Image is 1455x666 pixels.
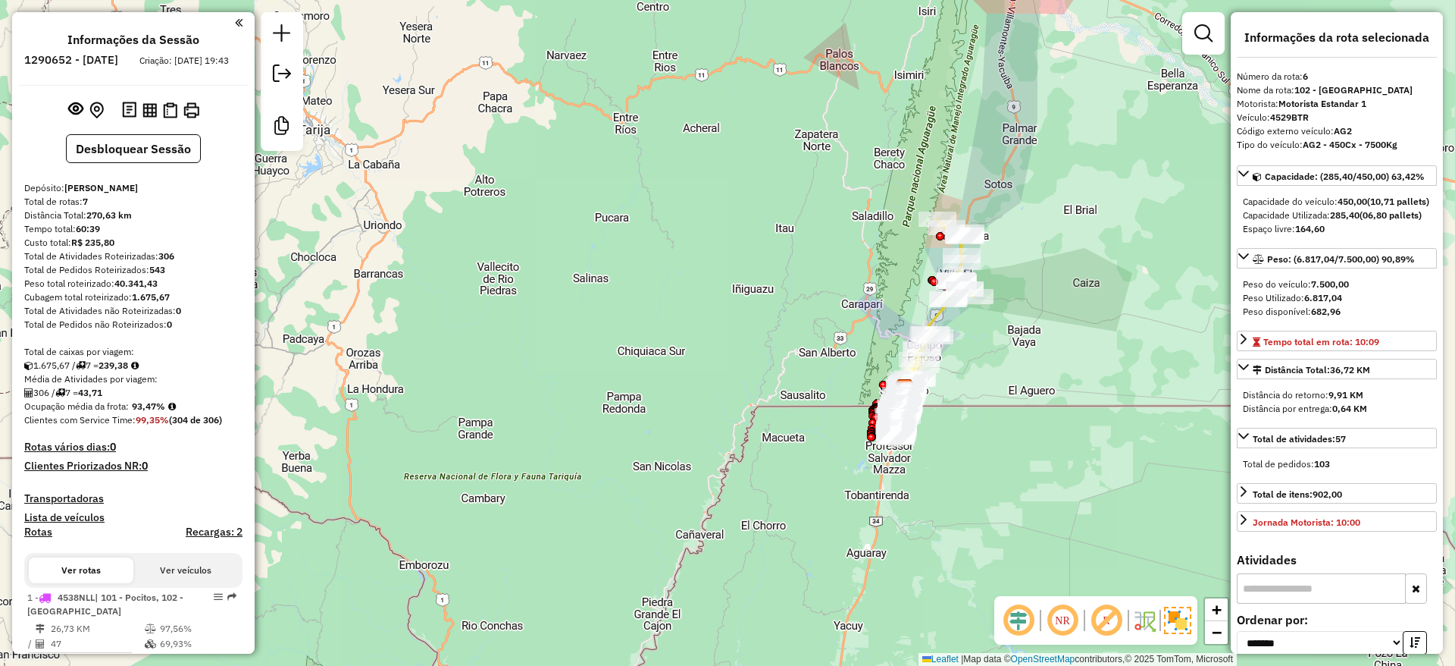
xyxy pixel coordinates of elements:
span: Ocultar NR [1044,602,1081,639]
a: Exibir filtros [1188,18,1219,49]
h6: 1290652 - [DATE] [24,53,118,67]
a: Tempo total em rota: 10:09 [1237,331,1437,351]
strong: 285,40 [1330,209,1360,221]
div: Nome da rota: [1237,83,1437,97]
div: Tempo total: [24,222,242,236]
a: Nova sessão e pesquisa [267,18,297,52]
div: Distância Total:36,72 KM [1237,382,1437,422]
a: Total de atividades:57 [1237,428,1437,448]
strong: 543 [149,264,165,275]
strong: R$ 235,80 [71,237,114,248]
div: Total de Pedidos Roteirizados: [24,263,242,277]
strong: 164,60 [1295,223,1325,234]
span: Clientes com Service Time: [24,414,136,426]
a: Total de itens:902,00 [1237,483,1437,504]
h4: Clientes Priorizados NR: [24,460,242,473]
td: 69,93% [159,636,236,652]
div: Peso Utilizado: [1243,291,1431,305]
a: Exportar sessão [267,58,297,93]
i: Total de rotas [76,361,86,370]
strong: 0 [167,319,172,330]
div: Total de Atividades Roteirizadas: [24,250,242,263]
em: Média calculada utilizando a maior ocupação (%Peso ou %Cubagem) de cada rota da sessão. Rotas cro... [168,402,176,411]
span: Exibir rótulo [1088,602,1125,639]
strong: 40.341,43 [114,278,158,289]
img: Exibir/Ocultar setores [1164,607,1191,634]
strong: (06,80 pallets) [1360,209,1422,221]
h4: Informações da rota selecionada [1237,30,1437,45]
img: SAZ BO Yacuiba [895,379,915,398]
strong: AG2 - 450Cx - 7500Kg [1303,139,1397,150]
strong: [PERSON_NAME] [64,182,138,193]
button: Centralizar mapa no depósito ou ponto de apoio [86,99,107,122]
button: Ver rotas [29,558,133,583]
strong: 682,96 [1311,306,1341,317]
strong: 0 [142,459,148,473]
div: Tipo do veículo: [1237,138,1437,152]
span: 4538NLL [58,592,95,603]
div: Peso: (6.817,04/7.500,00) 90,89% [1237,272,1437,325]
div: Capacidade do veículo: [1243,195,1431,209]
strong: 99,35% [136,414,169,426]
i: Total de rotas [55,388,65,397]
i: % de utilização do peso [145,624,156,633]
span: Ocupação média da frota: [24,401,129,412]
a: Capacidade: (285,40/450,00) 63,42% [1237,165,1437,186]
div: Espaço livre: [1243,222,1431,236]
strong: (304 de 306) [169,414,222,426]
strong: 6.817,04 [1304,292,1342,303]
div: Total de atividades:57 [1237,451,1437,477]
strong: 60:39 [76,223,100,234]
div: Custo total: [24,236,242,250]
strong: 102 - [GEOGRAPHIC_DATA] [1294,84,1413,96]
i: Meta Caixas/viagem: 186,20 Diferença: 53,18 [131,361,139,370]
em: Opções [214,592,223,602]
td: 97,56% [159,621,236,636]
strong: 1.675,67 [132,291,170,303]
div: Total de rotas: [24,195,242,209]
strong: Motorista Estandar 1 [1278,98,1366,109]
span: | [961,654,963,664]
div: Total de pedidos: [1243,457,1431,471]
a: OpenStreetMap [1011,654,1075,664]
div: Map data © contributors,© 2025 TomTom, Microsoft [918,653,1237,666]
strong: 0,64 KM [1332,403,1367,414]
strong: 6 [1303,71,1308,82]
span: 36,72 KM [1330,364,1370,375]
i: Distância Total [36,624,45,633]
strong: 93,47% [132,401,165,412]
div: Capacidade: (285,40/450,00) 63,42% [1237,189,1437,242]
button: Visualizar relatório de Roteirização [139,99,160,120]
button: Ordem decrescente [1403,631,1427,655]
td: 26,73 KM [50,621,144,636]
div: Motorista: [1237,97,1437,111]
strong: 270,63 km [86,209,132,221]
a: Jornada Motorista: 10:00 [1237,511,1437,532]
div: Distância Total: [1253,363,1370,377]
strong: 103 [1314,458,1330,470]
img: Fluxo de ruas [1132,608,1156,633]
a: Leaflet [922,654,959,664]
span: + [1212,600,1222,619]
button: Logs desbloquear sessão [119,99,139,122]
a: Zoom in [1205,598,1228,621]
i: Total de Atividades [24,388,33,397]
div: Distância Total: [24,209,242,222]
strong: 7.500,00 [1311,278,1349,290]
div: Cubagem total roteirizado: [24,291,242,304]
h4: Atividades [1237,553,1437,567]
td: / [27,636,35,652]
h4: Informações da Sessão [67,33,199,47]
strong: 9,91 KM [1328,389,1363,401]
div: Código externo veículo: [1237,124,1437,138]
span: Capacidade: (285,40/450,00) 63,42% [1265,171,1425,182]
span: Tempo total em rota: 10:09 [1263,336,1379,347]
i: Cubagem total roteirizado [24,361,33,370]
div: Total de itens: [1253,488,1342,501]
span: 1 - [27,592,183,617]
div: Jornada Motorista: 10:00 [1253,516,1360,529]
button: Imprimir Rotas [180,99,202,121]
label: Ordenar por: [1237,611,1437,629]
strong: 7 [83,196,88,207]
button: Desbloquear Sessão [66,134,201,163]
